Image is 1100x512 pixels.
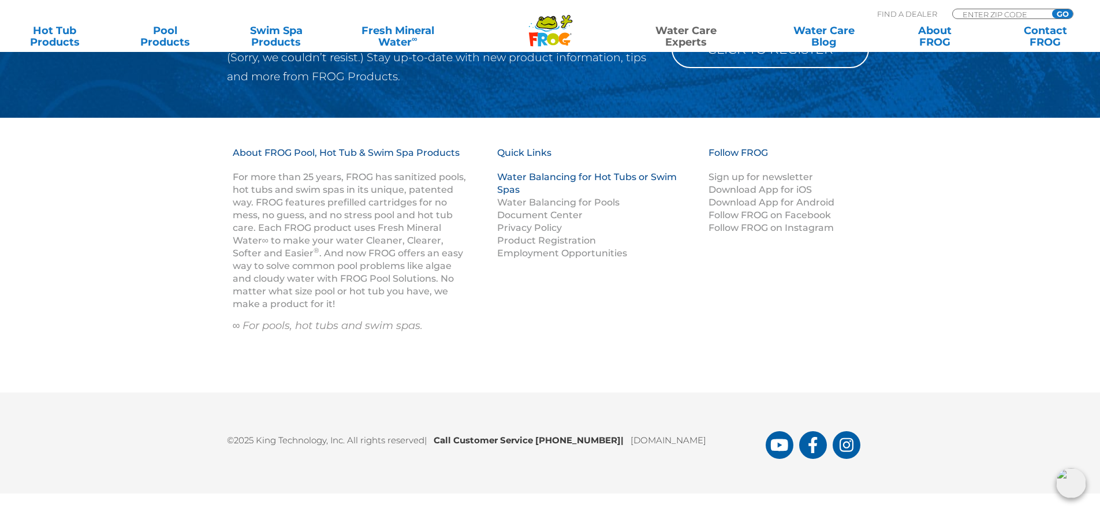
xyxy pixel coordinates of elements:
a: ContactFROG [1002,25,1088,48]
span: | [621,435,624,446]
input: Zip Code Form [961,9,1039,19]
p: ©2025 King Technology, Inc. All rights reserved [227,427,766,447]
a: AboutFROG [892,25,978,48]
a: Fresh MineralWater∞ [344,25,452,48]
a: FROG Products Facebook Page [799,431,827,459]
a: Hot TubProducts [12,25,98,48]
a: Download App for Android [709,197,834,208]
a: Water CareExperts [616,25,756,48]
em: ∞ For pools, hot tubs and swim spas. [233,319,423,332]
input: GO [1052,9,1073,18]
a: Swim SpaProducts [233,25,319,48]
span: | [424,435,427,446]
a: Click to Register [672,31,869,68]
a: Water Balancing for Hot Tubs or Swim Spas [497,171,677,195]
h3: About FROG Pool, Hot Tub & Swim Spa Products [233,147,468,171]
a: Document Center [497,210,583,221]
a: Water Balancing for Pools [497,197,620,208]
sup: ® [314,246,319,255]
a: Water CareBlog [781,25,867,48]
a: [DOMAIN_NAME] [631,435,706,446]
a: Follow FROG on Facebook [709,210,831,221]
p: (Sorry, we couldn’t resist.) Stay up-to-date with new product information, tips and more from FRO... [227,48,654,86]
sup: ∞ [412,34,417,43]
a: Employment Opportunities [497,248,627,259]
b: Call Customer Service [PHONE_NUMBER] [434,435,631,446]
img: openIcon [1056,468,1086,498]
a: Privacy Policy [497,222,562,233]
p: For more than 25 years, FROG has sanitized pools, hot tubs and swim spas in its unique, patented ... [233,171,468,311]
a: PoolProducts [122,25,208,48]
h3: Follow FROG [709,147,853,171]
a: Product Registration [497,235,596,246]
p: Find A Dealer [877,9,937,19]
h3: Quick Links [497,147,695,171]
a: Follow FROG on Instagram [709,222,834,233]
a: FROG Products You Tube Page [766,431,793,459]
a: Download App for iOS [709,184,812,195]
a: FROG Products Instagram Page [833,431,860,459]
a: Sign up for newsletter [709,171,813,182]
